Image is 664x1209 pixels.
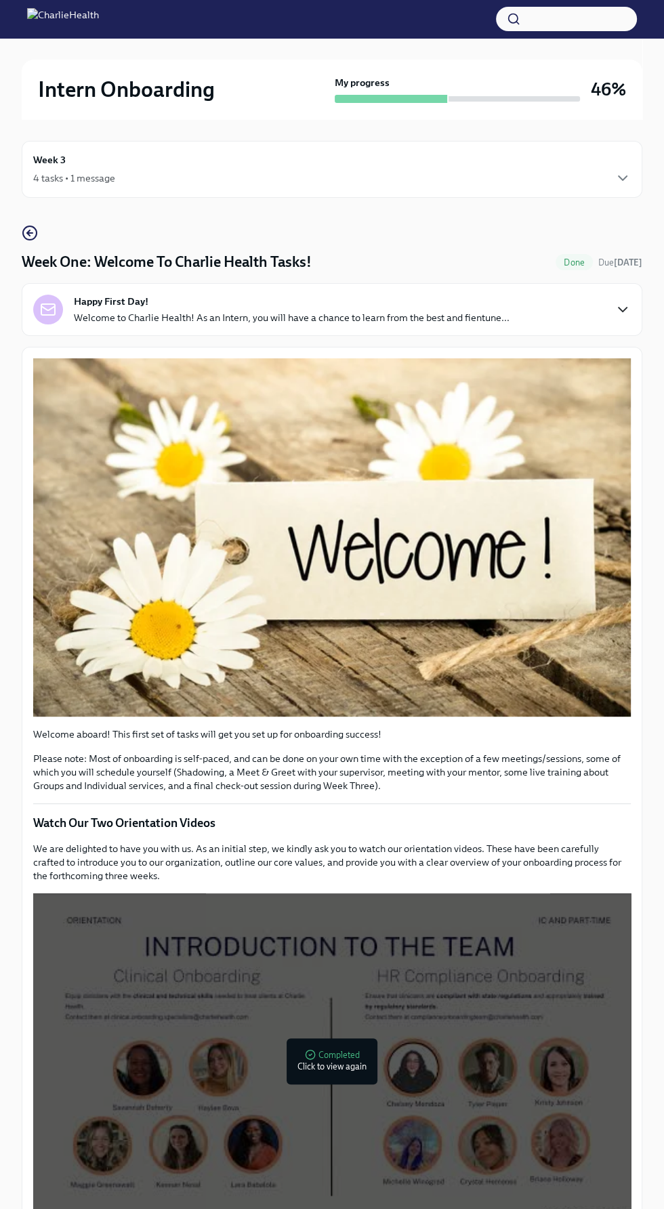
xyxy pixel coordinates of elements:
p: Welcome to Charlie Health! As an Intern, you will have a chance to learn from the best and fientu... [74,311,510,324]
span: Due [598,257,642,268]
strong: My progress [335,76,390,89]
strong: [DATE] [614,257,642,268]
span: Done [556,257,593,268]
h4: Week One: Welcome To Charlie Health Tasks! [22,252,312,272]
p: We are delighted to have you with us. As an initial step, we kindly ask you to watch our orientat... [33,842,631,883]
p: Please note: Most of onboarding is self-paced, and can be done on your own time with the exceptio... [33,752,631,792]
span: September 15th, 2025 07:00 [598,256,642,269]
button: Zoom image [33,358,631,717]
p: Welcome aboard! This first set of tasks will get you set up for onboarding success! [33,727,631,741]
h3: 46% [591,77,626,102]
p: Watch Our Two Orientation Videos [33,815,631,831]
strong: Happy First Day! [74,295,148,308]
h2: Intern Onboarding [38,76,215,103]
img: CharlieHealth [27,8,99,30]
h6: Week 3 [33,152,66,167]
div: 4 tasks • 1 message [33,171,115,185]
